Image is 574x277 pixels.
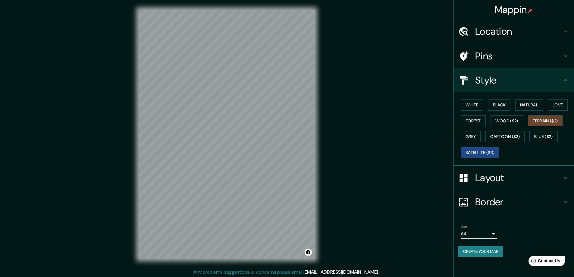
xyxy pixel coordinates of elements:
div: A4 [461,229,497,239]
h4: Location [475,25,562,37]
h4: Mappin [495,4,533,16]
iframe: Help widget launcher [520,253,567,270]
label: Size [461,224,467,229]
button: Satellite ($3) [461,147,499,158]
button: Natural [515,99,543,111]
button: Black [488,99,511,111]
button: Forest [461,115,486,127]
h4: Style [475,74,562,86]
div: . [379,269,380,276]
div: Style [453,68,574,92]
canvas: Map [139,10,315,259]
button: Grey [461,131,481,142]
button: White [461,99,483,111]
h4: Border [475,196,562,208]
p: Any problems, suggestions, or concerns please email . [193,269,379,276]
div: Pins [453,44,574,68]
div: Border [453,190,574,214]
div: . [380,269,381,276]
img: pin-icon.png [528,8,533,13]
h4: Pins [475,50,562,62]
button: Love [548,99,568,111]
div: Location [453,19,574,43]
button: Toggle attribution [305,249,312,256]
button: Cartoon ($2) [485,131,525,142]
div: Layout [453,166,574,190]
a: [EMAIL_ADDRESS][DOMAIN_NAME] [303,269,378,275]
h4: Layout [475,172,562,184]
button: Wood ($2) [491,115,523,127]
button: Blue ($2) [529,131,558,142]
button: Create your map [458,246,503,257]
button: Terrain ($2) [528,115,563,127]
